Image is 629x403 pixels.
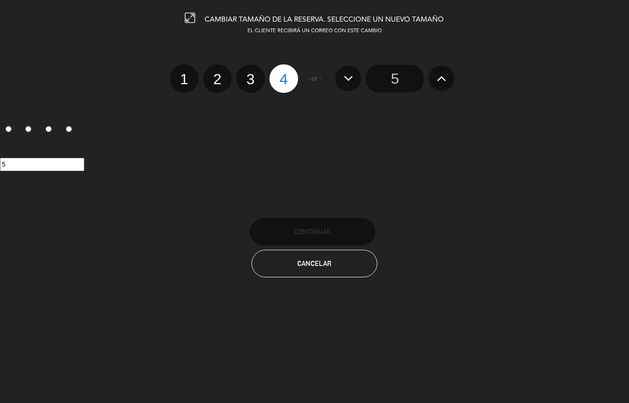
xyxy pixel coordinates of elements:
[20,122,41,138] label: 2
[252,250,377,277] button: Cancelar
[247,29,382,34] span: EL CLIENTE RECIBIRÁ UN CORREO CON ESTE CAMBIO
[170,64,199,93] label: 1
[236,64,265,93] label: 3
[66,126,72,132] input: 4
[308,74,322,84] span: - or -
[25,126,31,132] input: 2
[294,228,331,236] span: Continuar
[205,16,444,23] span: CAMBIAR TAMAÑO DE LA RESERVA. SELECCIONE UN NUEVO TAMAÑO
[6,126,12,132] input: 1
[298,259,332,267] span: Cancelar
[41,122,61,138] label: 3
[270,64,298,93] label: 4
[46,126,52,132] input: 3
[60,122,81,138] label: 4
[250,218,376,246] button: Continuar
[203,64,232,93] label: 2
